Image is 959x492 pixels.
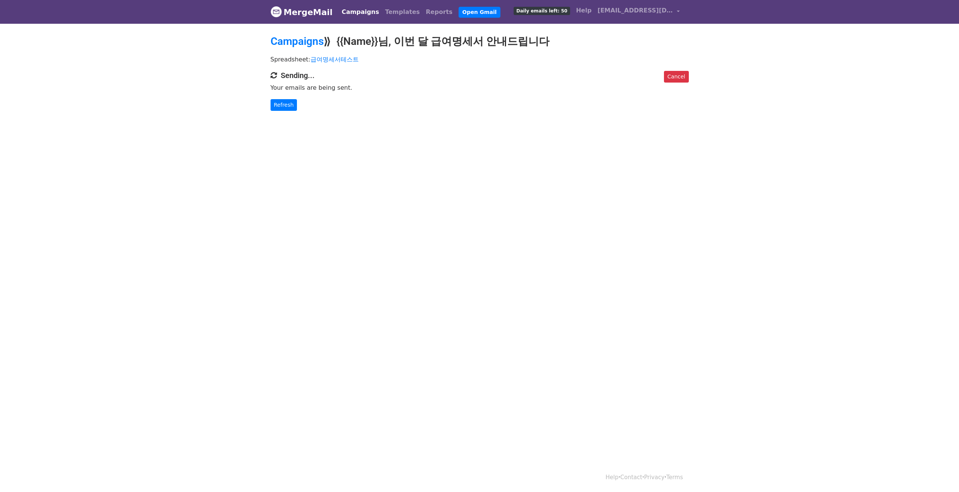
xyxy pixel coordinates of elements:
a: Campaigns [339,5,382,20]
img: MergeMail logo [271,6,282,17]
a: Refresh [271,99,297,111]
a: Open Gmail [459,7,500,18]
p: Spreadsheet: [271,55,689,63]
a: Reports [423,5,456,20]
a: Daily emails left: 50 [511,3,573,18]
a: 급여명세서테스트 [310,56,359,63]
a: [EMAIL_ADDRESS][DOMAIN_NAME] [595,3,683,21]
a: Templates [382,5,423,20]
h4: Sending... [271,71,689,80]
a: Privacy [644,474,664,481]
a: Help [573,3,595,18]
span: [EMAIL_ADDRESS][DOMAIN_NAME] [598,6,673,15]
a: Help [606,474,618,481]
span: Daily emails left: 50 [514,7,570,15]
h2: ⟫ {{Name}}님, 이번 달 급여명세서 안내드립니다 [271,35,689,48]
a: Cancel [664,71,688,83]
p: Your emails are being sent. [271,84,689,92]
a: MergeMail [271,4,333,20]
a: Contact [620,474,642,481]
a: Campaigns [271,35,324,48]
a: Terms [666,474,683,481]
